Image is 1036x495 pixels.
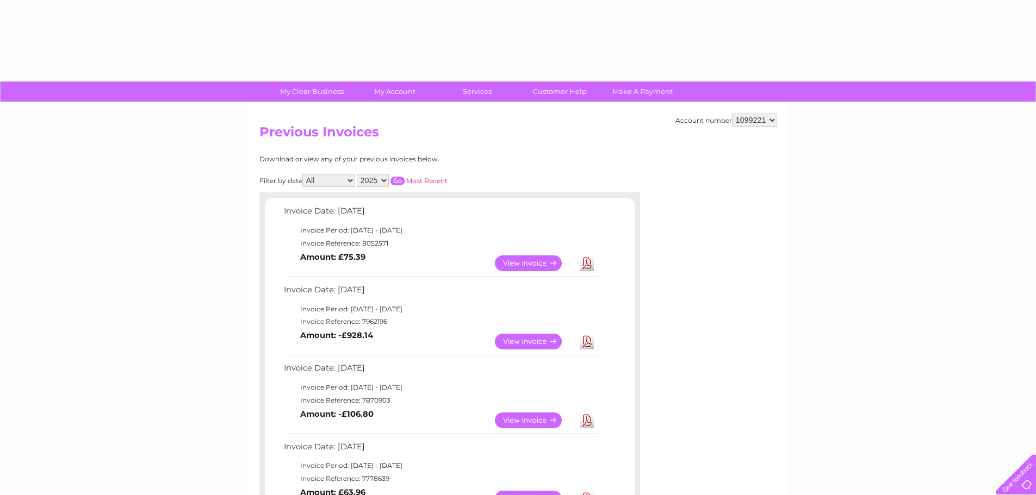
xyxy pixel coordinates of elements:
[300,409,374,419] b: Amount: -£106.80
[281,224,599,237] td: Invoice Period: [DATE] - [DATE]
[267,82,357,102] a: My Clear Business
[580,255,594,271] a: Download
[515,82,605,102] a: Customer Help
[432,82,522,102] a: Services
[281,381,599,394] td: Invoice Period: [DATE] - [DATE]
[259,155,545,163] div: Download or view any of your previous invoices below.
[281,283,599,303] td: Invoice Date: [DATE]
[495,334,575,349] a: View
[281,459,599,472] td: Invoice Period: [DATE] - [DATE]
[495,255,575,271] a: View
[281,237,599,250] td: Invoice Reference: 8052571
[675,114,777,127] div: Account number
[281,440,599,460] td: Invoice Date: [DATE]
[580,334,594,349] a: Download
[281,361,599,381] td: Invoice Date: [DATE]
[281,204,599,224] td: Invoice Date: [DATE]
[495,412,575,428] a: View
[580,412,594,428] a: Download
[598,82,687,102] a: Make A Payment
[281,315,599,328] td: Invoice Reference: 7962196
[259,174,545,187] div: Filter by date
[259,124,777,145] h2: Previous Invoices
[350,82,439,102] a: My Account
[300,252,365,262] b: Amount: £75.39
[300,330,373,340] b: Amount: -£928.14
[281,472,599,485] td: Invoice Reference: 7778639
[406,177,448,185] a: Most Recent
[281,394,599,407] td: Invoice Reference: 7870903
[281,303,599,316] td: Invoice Period: [DATE] - [DATE]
